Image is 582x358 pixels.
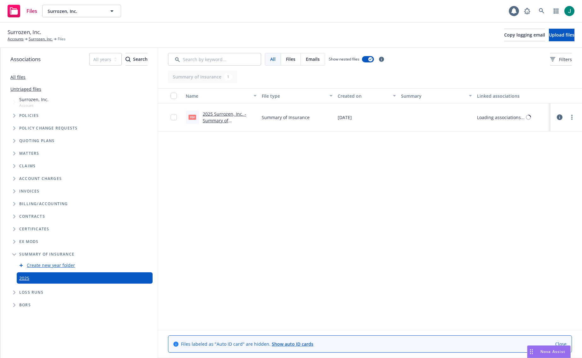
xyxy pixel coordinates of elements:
[19,202,68,206] span: Billing/Accounting
[19,303,31,307] span: BORs
[549,29,574,41] button: Upload files
[168,53,261,66] input: Search by keyword...
[477,93,548,99] div: Linked associations
[540,349,565,354] span: Nova Assist
[399,88,474,103] button: Summary
[171,114,177,120] input: Toggle Row Selected
[19,215,45,218] span: Contracts
[19,103,49,108] span: Account
[550,53,572,66] button: Filters
[521,5,533,17] a: Report a Bug
[19,96,49,103] span: Surrozen, Inc.
[19,164,36,168] span: Claims
[19,240,38,244] span: Ex Mods
[262,114,310,121] span: Summary of Insurance
[550,56,572,63] span: Filters
[186,93,250,99] div: Name
[564,6,574,16] img: photo
[568,113,576,121] a: more
[19,114,39,118] span: Policies
[19,152,39,155] span: Matters
[259,88,335,103] button: File type
[10,74,26,80] a: All files
[183,88,259,103] button: Name
[549,32,574,38] span: Upload files
[171,93,177,99] input: Select all
[272,341,313,347] a: Show auto ID cards
[550,5,562,17] a: Switch app
[19,252,74,256] span: Summary of insurance
[42,5,121,17] button: Surrozen, Inc.
[474,88,550,103] button: Linked associations
[335,88,399,103] button: Created on
[19,177,62,181] span: Account charges
[286,56,295,62] span: Files
[306,56,320,62] span: Emails
[401,93,465,99] div: Summary
[8,28,41,36] span: Surrozen, Inc.
[19,139,55,143] span: Quoting plans
[125,53,148,66] button: SearchSearch
[19,227,49,231] span: Certificates
[477,114,525,121] div: Loading associations...
[338,93,389,99] div: Created on
[504,29,545,41] button: Copy logging email
[125,57,131,62] svg: Search
[329,56,359,62] span: Show nested files
[270,56,276,62] span: All
[19,189,40,193] span: Invoices
[262,93,326,99] div: File type
[48,8,102,14] span: Surrozen, Inc.
[189,115,196,119] span: pdf
[0,198,158,311] div: Folder Tree Example
[10,86,41,92] a: Untriaged files
[555,341,567,347] a: Close
[535,5,548,17] a: Search
[27,262,75,268] a: Create new year folder
[203,111,246,130] a: 2025 Surrozen, Inc. - Summary of Insurance.pdf
[26,9,37,14] span: Files
[8,36,24,42] a: Accounts
[19,291,44,294] span: Loss Runs
[527,345,571,358] button: Nova Assist
[10,55,41,63] span: Associations
[0,95,158,198] div: Tree Example
[19,275,29,281] a: 2025
[504,32,545,38] span: Copy logging email
[19,126,78,130] span: Policy change requests
[181,341,313,347] span: Files labeled as "Auto ID card" are hidden.
[58,36,66,42] span: Files
[338,114,352,121] span: [DATE]
[559,56,572,63] span: Filters
[5,2,40,20] a: Files
[125,53,148,65] div: Search
[527,346,535,358] div: Drag to move
[29,36,53,42] a: Surrozen, Inc.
